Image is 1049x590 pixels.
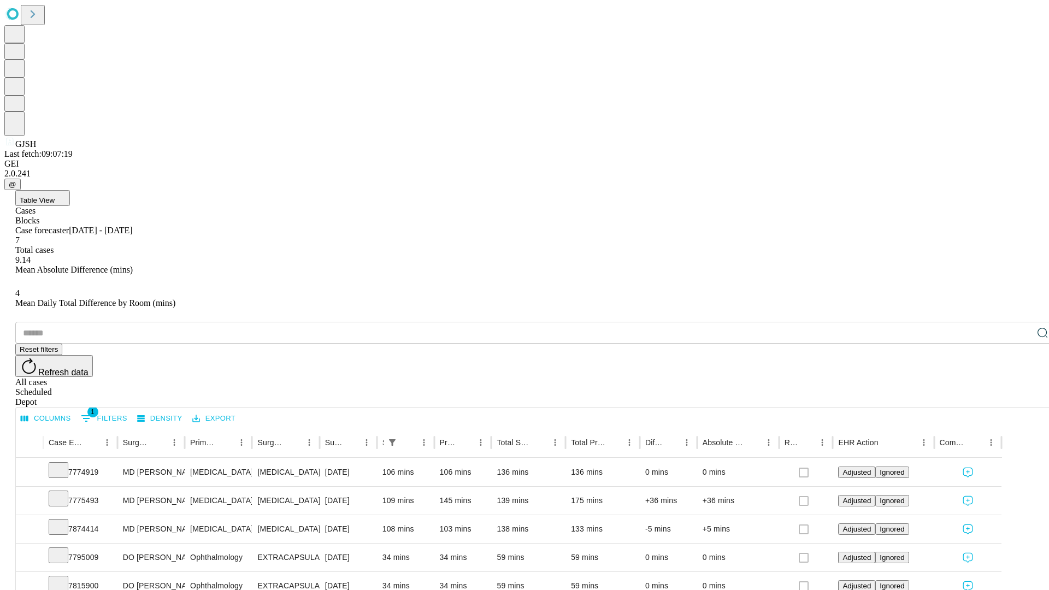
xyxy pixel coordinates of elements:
[325,544,372,571] div: [DATE]
[15,235,20,245] span: 7
[497,458,560,486] div: 136 mins
[645,458,692,486] div: 0 mins
[385,435,400,450] button: Show filters
[21,548,38,568] button: Expand
[382,438,384,447] div: Scheduled In Room Duration
[703,544,774,571] div: 0 mins
[440,487,486,515] div: 145 mins
[21,520,38,539] button: Expand
[15,245,54,255] span: Total cases
[880,525,904,533] span: Ignored
[838,552,875,563] button: Adjusted
[49,458,112,486] div: 7774919
[385,435,400,450] div: 1 active filter
[838,467,875,478] button: Adjusted
[84,435,99,450] button: Sort
[325,438,343,447] div: Surgery Date
[15,298,175,308] span: Mean Daily Total Difference by Room (mins)
[838,523,875,535] button: Adjusted
[664,435,679,450] button: Sort
[4,169,1045,179] div: 2.0.241
[302,435,317,450] button: Menu
[359,435,374,450] button: Menu
[134,410,185,427] button: Density
[9,180,16,188] span: @
[983,435,999,450] button: Menu
[416,435,432,450] button: Menu
[880,582,904,590] span: Ignored
[622,435,637,450] button: Menu
[49,487,112,515] div: 7775493
[571,544,634,571] div: 59 mins
[458,435,473,450] button: Sort
[880,497,904,505] span: Ignored
[440,438,457,447] div: Predicted In Room Duration
[645,438,663,447] div: Difference
[532,435,547,450] button: Sort
[875,552,909,563] button: Ignored
[4,179,21,190] button: @
[497,438,531,447] div: Total Scheduled Duration
[842,468,871,476] span: Adjusted
[15,288,20,298] span: 4
[571,458,634,486] div: 136 mins
[344,435,359,450] button: Sort
[257,544,314,571] div: EXTRACAPSULAR CATARACT REMOVAL WITH [MEDICAL_DATA]
[473,435,488,450] button: Menu
[497,487,560,515] div: 139 mins
[15,139,36,149] span: GJSH
[190,487,246,515] div: [MEDICAL_DATA]
[645,544,692,571] div: 0 mins
[78,410,130,427] button: Show filters
[703,438,745,447] div: Absolute Difference
[838,495,875,506] button: Adjusted
[325,458,372,486] div: [DATE]
[645,515,692,543] div: -5 mins
[746,435,761,450] button: Sort
[123,487,179,515] div: MD [PERSON_NAME] E Md
[842,525,871,533] span: Adjusted
[325,515,372,543] div: [DATE]
[875,467,909,478] button: Ignored
[167,435,182,450] button: Menu
[842,582,871,590] span: Adjusted
[703,458,774,486] div: 0 mins
[916,435,932,450] button: Menu
[571,438,605,447] div: Total Predicted Duration
[382,515,429,543] div: 108 mins
[785,438,799,447] div: Resolved in EHR
[190,458,246,486] div: [MEDICAL_DATA]
[123,438,150,447] div: Surgeon Name
[15,344,62,355] button: Reset filters
[15,190,70,206] button: Table View
[257,487,314,515] div: [MEDICAL_DATA] WITH CHOLANGIOGRAM
[21,492,38,511] button: Expand
[4,149,73,158] span: Last fetch: 09:07:19
[440,458,486,486] div: 106 mins
[875,523,909,535] button: Ignored
[190,544,246,571] div: Ophthalmology
[15,255,31,264] span: 9.14
[15,226,69,235] span: Case forecaster
[815,435,830,450] button: Menu
[842,553,871,562] span: Adjusted
[49,544,112,571] div: 7795009
[401,435,416,450] button: Sort
[151,435,167,450] button: Sort
[190,515,246,543] div: [MEDICAL_DATA]
[761,435,776,450] button: Menu
[15,355,93,377] button: Refresh data
[382,458,429,486] div: 106 mins
[940,438,967,447] div: Comments
[547,435,563,450] button: Menu
[440,515,486,543] div: 103 mins
[38,368,89,377] span: Refresh data
[257,438,285,447] div: Surgery Name
[234,435,249,450] button: Menu
[880,435,895,450] button: Sort
[49,438,83,447] div: Case Epic Id
[49,515,112,543] div: 7874414
[880,553,904,562] span: Ignored
[257,458,314,486] div: [MEDICAL_DATA]
[440,544,486,571] div: 34 mins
